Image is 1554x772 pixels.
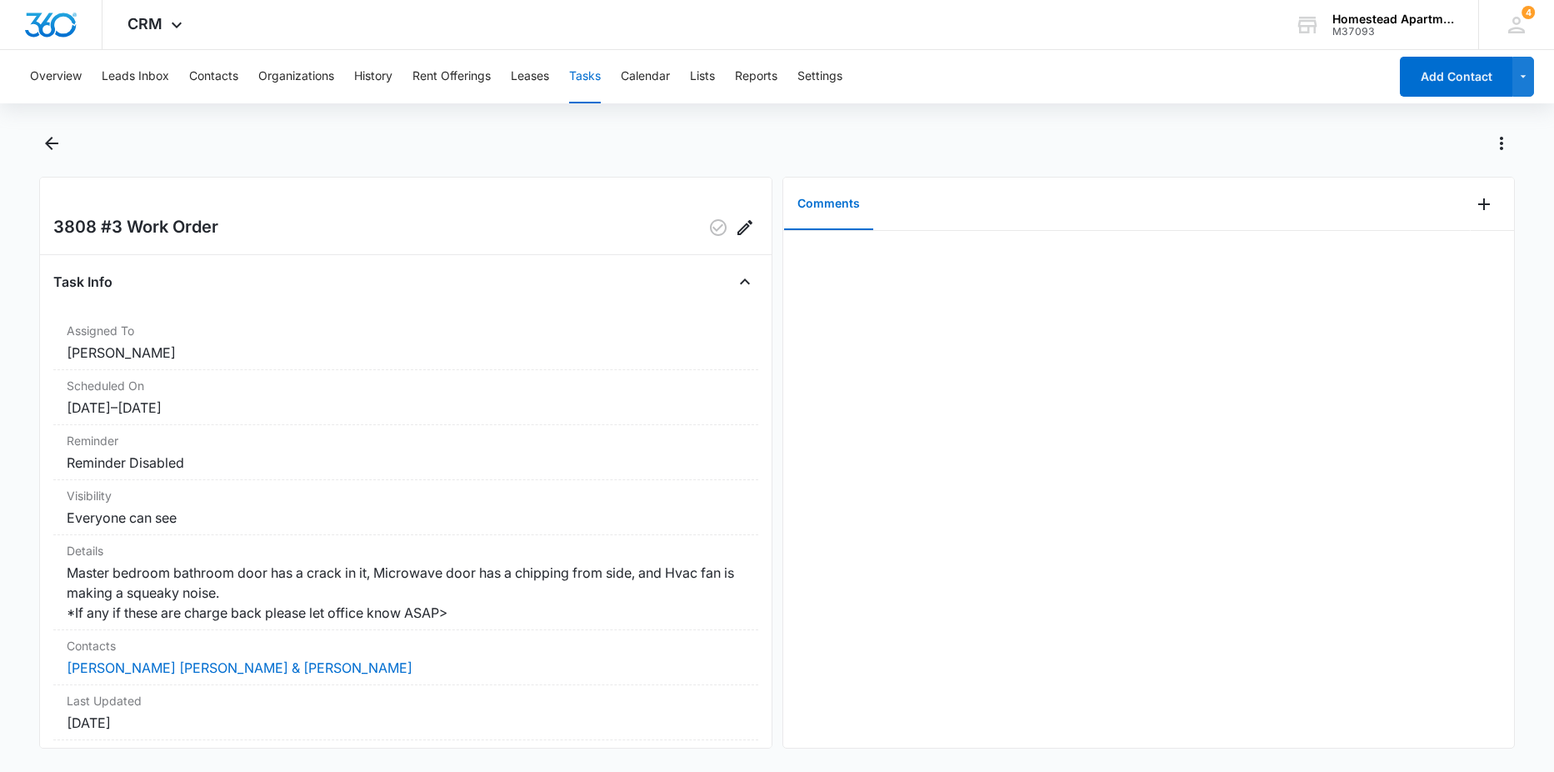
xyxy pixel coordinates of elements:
[569,50,601,103] button: Tasks
[797,50,842,103] button: Settings
[67,432,745,449] dt: Reminder
[67,713,745,733] dd: [DATE]
[67,377,745,394] dt: Scheduled On
[53,315,758,370] div: Assigned To[PERSON_NAME]
[67,542,745,559] dt: Details
[732,268,758,295] button: Close
[784,178,873,230] button: Comments
[53,535,758,630] div: DetailsMaster bedroom bathroom door has a crack in it, Microwave door has a chipping from side, a...
[412,50,491,103] button: Rent Offerings
[511,50,549,103] button: Leases
[67,637,745,654] dt: Contacts
[258,50,334,103] button: Organizations
[67,747,745,764] dt: Created On
[67,398,745,418] dd: [DATE] – [DATE]
[30,50,82,103] button: Overview
[53,425,758,480] div: ReminderReminder Disabled
[735,50,777,103] button: Reports
[690,50,715,103] button: Lists
[1488,130,1515,157] button: Actions
[67,453,745,473] dd: Reminder Disabled
[1332,13,1454,26] div: account name
[67,487,745,504] dt: Visibility
[53,480,758,535] div: VisibilityEveryone can see
[67,563,745,623] dd: Master bedroom bathroom door has a crack in it, Microwave door has a chipping from side, and Hvac...
[39,130,65,157] button: Back
[67,508,745,528] dd: Everyone can see
[67,692,745,709] dt: Last Updated
[53,685,758,740] div: Last Updated[DATE]
[67,343,745,363] dd: [PERSON_NAME]
[53,214,218,241] h2: 3808 #3 Work Order
[1522,6,1535,19] span: 4
[1332,26,1454,38] div: account id
[53,630,758,685] div: Contacts[PERSON_NAME] [PERSON_NAME] & [PERSON_NAME]
[354,50,392,103] button: History
[1400,57,1512,97] button: Add Contact
[732,214,758,241] button: Edit
[67,659,412,676] a: [PERSON_NAME] [PERSON_NAME] & [PERSON_NAME]
[127,15,162,33] span: CRM
[189,50,238,103] button: Contacts
[102,50,169,103] button: Leads Inbox
[1471,191,1497,218] button: Add Comment
[1522,6,1535,19] div: notifications count
[67,322,745,339] dt: Assigned To
[53,272,112,292] h4: Task Info
[621,50,670,103] button: Calendar
[53,370,758,425] div: Scheduled On[DATE]–[DATE]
